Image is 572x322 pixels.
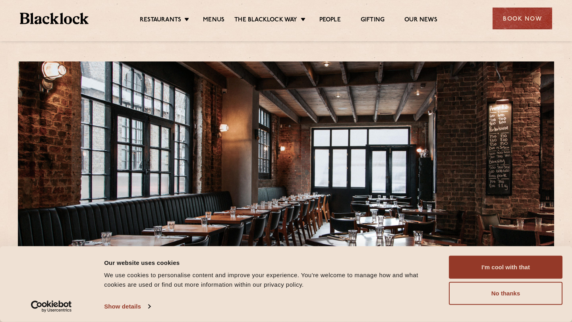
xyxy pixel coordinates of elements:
[104,258,440,267] div: Our website uses cookies
[404,16,437,25] a: Our News
[104,270,440,289] div: We use cookies to personalise content and improve your experience. You're welcome to manage how a...
[361,16,385,25] a: Gifting
[17,301,86,312] a: Usercentrics Cookiebot - opens in a new window
[449,256,562,279] button: I'm cool with that
[449,282,562,305] button: No thanks
[319,16,341,25] a: People
[234,16,297,25] a: The Blacklock Way
[493,8,552,29] div: Book Now
[20,13,89,24] img: BL_Textured_Logo-footer-cropped.svg
[203,16,224,25] a: Menus
[140,16,181,25] a: Restaurants
[104,301,150,312] a: Show details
